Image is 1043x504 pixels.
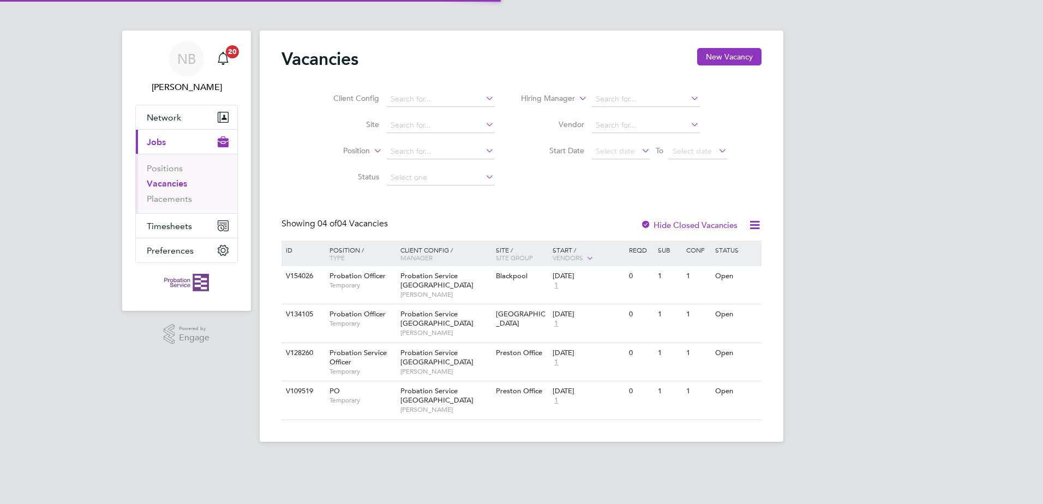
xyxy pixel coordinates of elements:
[147,245,194,256] span: Preferences
[136,214,237,238] button: Timesheets
[496,309,546,328] span: [GEOGRAPHIC_DATA]
[684,381,712,401] div: 1
[212,41,234,76] a: 20
[655,304,684,325] div: 1
[387,92,494,107] input: Search for...
[596,146,635,156] span: Select date
[164,274,208,291] img: probationservice-logo-retina.png
[684,266,712,286] div: 1
[626,241,655,259] div: Reqd
[329,386,340,395] span: PO
[398,241,493,267] div: Client Config /
[684,304,712,325] div: 1
[283,241,321,259] div: ID
[521,119,584,129] label: Vendor
[673,146,712,156] span: Select date
[712,241,760,259] div: Status
[553,272,624,281] div: [DATE]
[329,253,345,262] span: Type
[400,348,473,367] span: Probation Service [GEOGRAPHIC_DATA]
[712,266,760,286] div: Open
[496,253,533,262] span: Site Group
[179,333,209,343] span: Engage
[135,274,238,291] a: Go to home page
[317,218,388,229] span: 04 Vacancies
[553,358,560,367] span: 1
[329,281,395,290] span: Temporary
[400,328,490,337] span: [PERSON_NAME]
[697,48,762,65] button: New Vacancy
[553,349,624,358] div: [DATE]
[626,343,655,363] div: 0
[316,93,379,103] label: Client Config
[512,93,575,104] label: Hiring Manager
[626,266,655,286] div: 0
[712,304,760,325] div: Open
[496,386,542,395] span: Preston Office
[177,52,196,66] span: NB
[400,253,433,262] span: Manager
[655,343,684,363] div: 1
[400,386,473,405] span: Probation Service [GEOGRAPHIC_DATA]
[400,309,473,328] span: Probation Service [GEOGRAPHIC_DATA]
[521,146,584,155] label: Start Date
[626,304,655,325] div: 0
[281,218,390,230] div: Showing
[652,143,667,158] span: To
[329,396,395,405] span: Temporary
[147,137,166,147] span: Jobs
[553,281,560,290] span: 1
[655,266,684,286] div: 1
[655,381,684,401] div: 1
[321,241,398,267] div: Position /
[626,381,655,401] div: 0
[712,381,760,401] div: Open
[496,348,542,357] span: Preston Office
[226,45,239,58] span: 20
[400,367,490,376] span: [PERSON_NAME]
[387,118,494,133] input: Search for...
[179,324,209,333] span: Powered by
[553,310,624,319] div: [DATE]
[307,146,370,157] label: Position
[387,144,494,159] input: Search for...
[329,309,386,319] span: Probation Officer
[550,241,626,268] div: Start /
[283,304,321,325] div: V134105
[317,218,337,229] span: 04 of
[329,319,395,328] span: Temporary
[400,290,490,299] span: [PERSON_NAME]
[164,324,210,345] a: Powered byEngage
[147,112,181,123] span: Network
[387,170,494,185] input: Select one
[122,31,251,311] nav: Main navigation
[684,241,712,259] div: Conf
[283,266,321,286] div: V154026
[316,119,379,129] label: Site
[553,319,560,328] span: 1
[329,348,387,367] span: Probation Service Officer
[400,271,473,290] span: Probation Service [GEOGRAPHIC_DATA]
[553,253,583,262] span: Vendors
[283,343,321,363] div: V128260
[400,405,490,414] span: [PERSON_NAME]
[136,154,237,213] div: Jobs
[147,178,187,189] a: Vacancies
[135,41,238,94] a: NB[PERSON_NAME]
[316,172,379,182] label: Status
[684,343,712,363] div: 1
[136,130,237,154] button: Jobs
[655,241,684,259] div: Sub
[281,48,358,70] h2: Vacancies
[136,105,237,129] button: Network
[493,241,550,267] div: Site /
[553,396,560,405] span: 1
[283,381,321,401] div: V109519
[553,387,624,396] div: [DATE]
[329,271,386,280] span: Probation Officer
[147,194,192,204] a: Placements
[147,163,183,173] a: Positions
[496,271,528,280] span: Blackpool
[592,118,699,133] input: Search for...
[712,343,760,363] div: Open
